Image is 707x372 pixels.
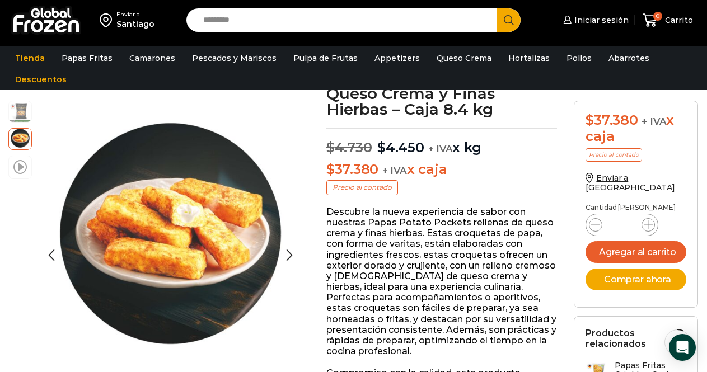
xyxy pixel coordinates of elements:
a: Abarrotes [603,48,655,69]
a: Camarones [124,48,181,69]
span: Carrito [662,15,693,26]
a: 0 Carrito [640,7,696,34]
button: Comprar ahora [586,269,686,290]
bdi: 4.730 [326,139,372,156]
span: + IVA [382,165,407,176]
p: x caja [326,162,557,178]
a: Descuentos [10,69,72,90]
img: address-field-icon.svg [100,11,116,30]
p: Descubre la nueva experiencia de sabor con nuestras Papas Potato Pockets rellenas de queso crema ... [326,206,557,357]
a: Hortalizas [503,48,555,69]
bdi: 4.450 [377,139,424,156]
span: 0 [653,12,662,21]
div: Open Intercom Messenger [669,334,696,361]
h2: Productos relacionados [586,328,686,349]
bdi: 37.380 [326,161,378,177]
button: Search button [497,8,521,32]
p: Precio al contado [326,180,398,195]
div: Next slide [275,241,303,269]
span: potato-queso-crema [9,101,31,124]
span: Iniciar sesión [572,15,629,26]
h1: Potato Pocket rellenos con Queso Crema y Finas Hierbas – Caja 8.4 kg [326,70,557,117]
input: Product quantity [611,217,633,233]
span: $ [586,112,594,128]
div: 2 / 3 [38,101,303,366]
p: Cantidad [PERSON_NAME] [586,204,686,211]
a: Tienda [10,48,50,69]
p: x kg [326,128,557,156]
span: papas-pockets-1 [9,127,31,149]
span: $ [326,139,335,156]
a: Iniciar sesión [560,9,629,31]
a: Enviar a [GEOGRAPHIC_DATA] [586,173,675,192]
p: Precio al contado [586,148,642,162]
div: Enviar a [116,11,154,18]
a: Pescados y Mariscos [186,48,282,69]
bdi: 37.380 [586,112,638,128]
span: + IVA [428,143,453,154]
a: Appetizers [369,48,425,69]
span: $ [326,161,335,177]
a: Pulpa de Frutas [288,48,363,69]
span: + IVA [642,116,666,127]
img: papas-pockets-1 [38,101,303,366]
a: Papas Fritas [56,48,118,69]
a: Pollos [561,48,597,69]
div: Santiago [116,18,154,30]
div: Previous slide [38,241,65,269]
a: Queso Crema [431,48,497,69]
div: x caja [586,112,686,145]
button: Agregar al carrito [586,241,686,263]
span: $ [377,139,386,156]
